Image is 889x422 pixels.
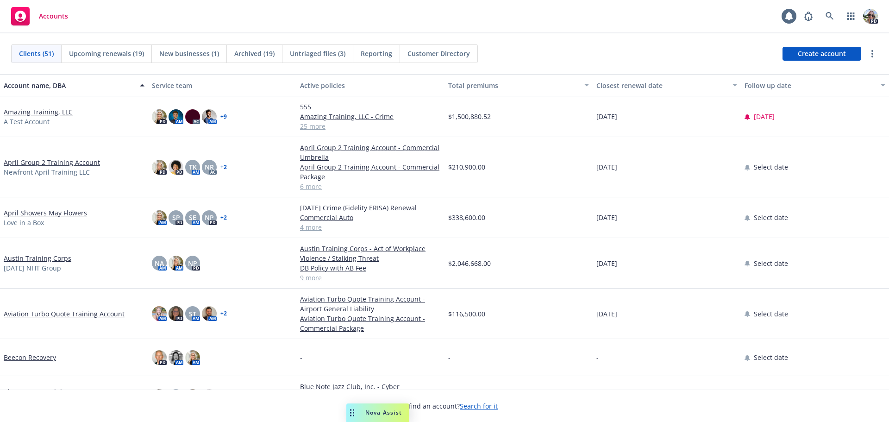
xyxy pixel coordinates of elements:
[300,273,441,283] a: 9 more
[205,213,214,222] span: NP
[596,258,617,268] span: [DATE]
[202,306,217,321] img: photo
[754,309,788,319] span: Select date
[152,109,167,124] img: photo
[799,7,818,25] a: Report a Bug
[155,258,164,268] span: NA
[189,213,196,222] span: SE
[596,309,617,319] span: [DATE]
[152,306,167,321] img: photo
[300,213,441,222] a: Commercial Auto
[754,258,788,268] span: Select date
[300,314,441,333] a: Aviation Turbo Quote Training Account - Commercial Package
[152,81,293,90] div: Service team
[4,309,125,319] a: Aviation Turbo Quote Training Account
[448,112,491,121] span: $1,500,880.52
[300,81,441,90] div: Active policies
[300,203,441,213] a: [DATE] Crime (Fidelity ERISA) Renewal
[169,160,183,175] img: photo
[300,162,441,182] a: April Group 2 Training Account - Commercial Package
[185,389,200,404] img: photo
[4,81,134,90] div: Account name, DBA
[593,74,741,96] button: Closest renewal date
[391,401,498,411] span: Can't find an account?
[19,49,54,58] span: Clients (51)
[172,213,180,222] span: SP
[346,403,409,422] button: Nova Assist
[300,353,302,362] span: -
[189,309,196,319] span: ST
[220,311,227,316] a: + 2
[596,112,617,121] span: [DATE]
[185,350,200,365] img: photo
[448,162,485,172] span: $210,900.00
[754,162,788,172] span: Select date
[69,49,144,58] span: Upcoming renewals (19)
[745,81,875,90] div: Follow up date
[4,157,100,167] a: April Group 2 Training Account
[148,74,296,96] button: Service team
[300,182,441,191] a: 6 more
[741,74,889,96] button: Follow up date
[300,263,441,273] a: DB Policy with AB Fee
[4,167,90,177] span: Newfront April Training LLC
[4,387,79,397] a: Blue Note Jazz Club, Inc.
[867,48,878,59] a: more
[152,389,167,404] img: photo
[185,109,200,124] img: photo
[300,382,441,391] a: Blue Note Jazz Club, Inc. - Cyber
[4,117,50,126] span: A Test Account
[596,81,727,90] div: Closest renewal date
[798,45,846,63] span: Create account
[4,218,44,227] span: Love in a Box
[754,112,775,121] span: [DATE]
[234,49,275,58] span: Archived (19)
[820,7,839,25] a: Search
[596,162,617,172] span: [DATE]
[300,244,441,263] a: Austin Training Corps - Act of Workplace Violence / Stalking Threat
[596,213,617,222] span: [DATE]
[300,112,441,121] a: Amazing Training, LLC - Crime
[365,409,402,416] span: Nova Assist
[7,3,72,29] a: Accounts
[346,403,358,422] div: Drag to move
[39,13,68,20] span: Accounts
[754,213,788,222] span: Select date
[300,294,441,314] a: Aviation Turbo Quote Training Account - Airport General Liability
[188,258,197,268] span: NP
[152,350,167,365] img: photo
[4,107,73,117] a: Amazing Training, LLC
[300,143,441,162] a: April Group 2 Training Account - Commercial Umbrella
[205,162,214,172] span: NR
[220,215,227,220] a: + 2
[300,222,441,232] a: 4 more
[460,402,498,410] a: Search for it
[202,109,217,124] img: photo
[169,256,183,271] img: photo
[220,164,227,170] a: + 2
[842,7,860,25] a: Switch app
[754,353,788,362] span: Select date
[220,114,227,120] a: + 9
[783,47,861,61] a: Create account
[4,353,56,362] a: Beecon Recovery
[448,353,451,362] span: -
[448,213,485,222] span: $338,600.00
[152,210,167,225] img: photo
[596,353,599,362] span: -
[159,49,219,58] span: New businesses (1)
[4,208,87,218] a: April Showers May Flowers
[361,49,392,58] span: Reporting
[296,74,444,96] button: Active policies
[290,49,345,58] span: Untriaged files (3)
[448,309,485,319] span: $116,500.00
[448,258,491,268] span: $2,046,668.00
[444,74,593,96] button: Total premiums
[300,102,441,112] a: 555
[152,160,167,175] img: photo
